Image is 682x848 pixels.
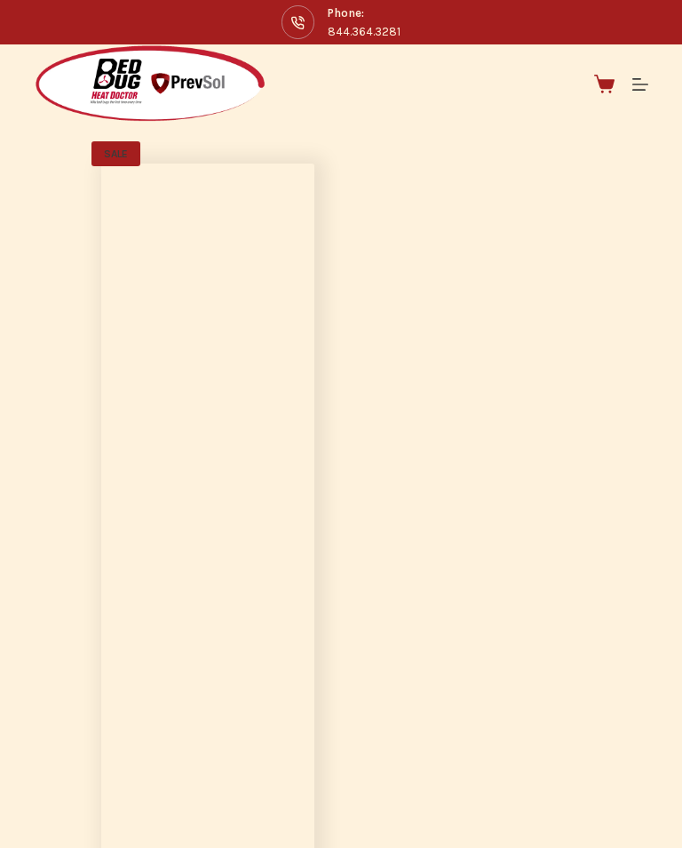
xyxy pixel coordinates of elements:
[91,141,140,166] span: SALE
[632,76,648,92] button: Menu
[328,25,400,38] a: 844.364.3281
[328,4,400,22] span: Phone:
[34,44,266,124] img: Prevsol/Bed Bug Heat Doctor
